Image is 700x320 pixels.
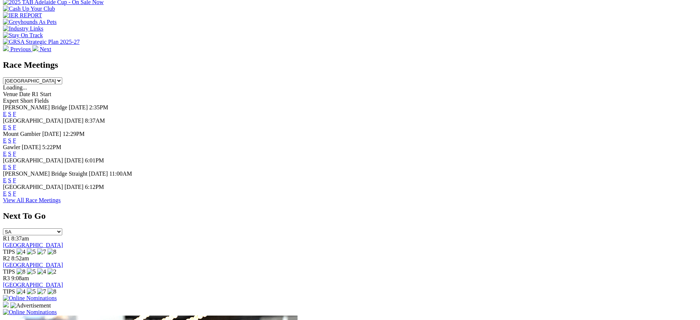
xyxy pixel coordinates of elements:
span: 8:37AM [85,117,105,124]
img: 7 [37,249,46,255]
a: S [8,111,11,117]
span: 9:08am [11,275,29,281]
span: Previous [10,46,31,52]
span: [DATE] [64,184,84,190]
span: Venue [3,91,18,97]
img: 4 [37,268,46,275]
img: 8 [48,288,56,295]
a: S [8,137,11,144]
span: [PERSON_NAME] Bridge Straight [3,170,87,177]
img: 4 [17,249,25,255]
img: 8 [48,249,56,255]
span: Fields [34,98,49,104]
span: TIPS [3,268,15,275]
img: Cash Up Your Club [3,6,55,12]
img: 5 [27,288,36,295]
img: chevron-right-pager-white.svg [32,45,38,51]
span: R3 [3,275,10,281]
span: [DATE] [89,170,108,177]
img: Advertisement [10,302,51,309]
span: 5:22PM [42,144,61,150]
img: 2 [48,268,56,275]
img: 8 [17,268,25,275]
span: [PERSON_NAME] Bridge [3,104,67,110]
a: [GEOGRAPHIC_DATA] [3,282,63,288]
a: S [8,124,11,130]
a: S [8,164,11,170]
span: 8:52am [11,255,29,261]
a: E [3,190,7,197]
a: F [13,164,16,170]
span: 2:35PM [89,104,108,110]
img: 5 [27,249,36,255]
span: 8:37am [11,235,29,242]
img: Online Nominations [3,295,57,302]
img: 4 [17,288,25,295]
span: [GEOGRAPHIC_DATA] [3,184,63,190]
h2: Next To Go [3,211,697,221]
span: Gawler [3,144,20,150]
img: Greyhounds As Pets [3,19,57,25]
a: S [8,190,11,197]
span: [DATE] [64,117,84,124]
span: Next [40,46,51,52]
a: F [13,177,16,183]
a: F [13,111,16,117]
a: Previous [3,46,32,52]
a: F [13,124,16,130]
span: 6:12PM [85,184,104,190]
a: S [8,151,11,157]
a: E [3,164,7,170]
span: TIPS [3,249,15,255]
img: 7 [37,288,46,295]
span: Short [20,98,33,104]
a: [GEOGRAPHIC_DATA] [3,262,63,268]
img: GRSA Strategic Plan 2025-27 [3,39,80,45]
span: [DATE] [69,104,88,110]
a: S [8,177,11,183]
img: Industry Links [3,25,43,32]
a: E [3,177,7,183]
img: IER REPORT [3,12,42,19]
a: Next [32,46,51,52]
span: 12:29PM [63,131,85,137]
span: [GEOGRAPHIC_DATA] [3,117,63,124]
a: E [3,151,7,157]
span: Date [19,91,30,97]
span: [DATE] [64,157,84,163]
span: R1 Start [32,91,51,97]
span: TIPS [3,288,15,295]
span: [DATE] [42,131,61,137]
span: Expert [3,98,19,104]
a: E [3,111,7,117]
span: R2 [3,255,10,261]
h2: Race Meetings [3,60,697,70]
a: E [3,124,7,130]
a: [GEOGRAPHIC_DATA] [3,242,63,248]
span: Loading... [3,84,27,91]
a: E [3,137,7,144]
a: F [13,137,16,144]
span: [DATE] [22,144,41,150]
span: Mount Gambier [3,131,41,137]
span: 6:01PM [85,157,104,163]
span: 11:00AM [109,170,132,177]
img: 5 [27,268,36,275]
span: [GEOGRAPHIC_DATA] [3,157,63,163]
img: Stay On Track [3,32,43,39]
img: Online Nominations [3,309,57,316]
span: R1 [3,235,10,242]
img: chevron-left-pager-white.svg [3,45,9,51]
a: F [13,151,16,157]
img: 15187_Greyhounds_GreysPlayCentral_Resize_SA_WebsiteBanner_300x115_2025.jpg [3,302,9,307]
a: View All Race Meetings [3,197,61,203]
a: F [13,190,16,197]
